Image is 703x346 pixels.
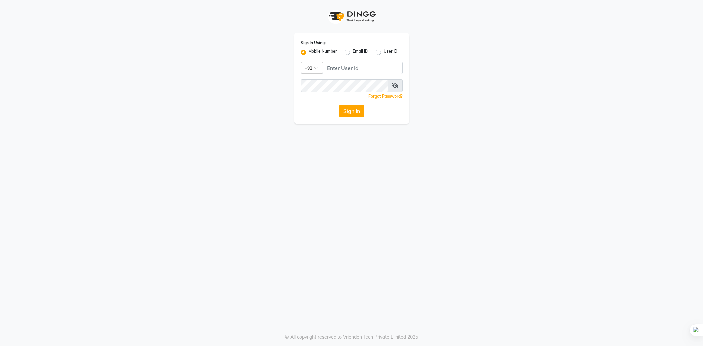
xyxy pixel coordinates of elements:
button: Sign In [339,105,364,117]
label: Sign In Using: [301,40,326,46]
label: Email ID [353,48,368,56]
label: User ID [384,48,397,56]
input: Username [301,79,388,92]
a: Forgot Password? [368,94,403,99]
input: Username [323,62,403,74]
label: Mobile Number [308,48,337,56]
img: logo1.svg [325,7,378,26]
